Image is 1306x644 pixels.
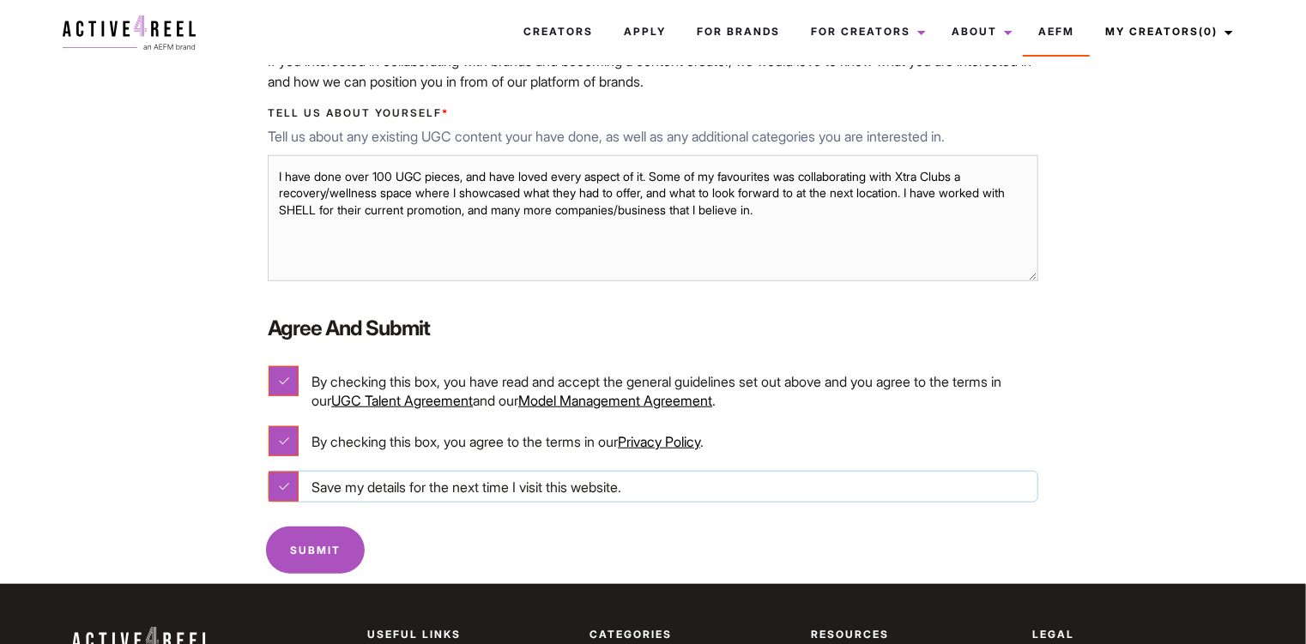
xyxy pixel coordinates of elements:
a: UGC Talent Agreement [331,392,473,409]
span: (0) [1199,25,1218,38]
p: Legal [1033,627,1234,642]
label: Tell us about yourself [268,105,1037,121]
label: Agree and Submit [268,314,1037,343]
a: Model Management Agreement [518,392,712,409]
p: Useful Links [367,627,568,642]
a: Apply [608,9,681,55]
a: AEFM [1023,9,1090,55]
a: Creators [508,9,608,55]
p: Categories [590,627,790,642]
a: My Creators(0) [1090,9,1243,55]
input: By checking this box, you agree to the terms in ourPrivacy Policy. [269,426,299,456]
a: Privacy Policy [618,433,700,450]
img: a4r-logo.svg [63,15,196,50]
label: By checking this box, you have read and accept the general guidelines set out above and you agree... [269,366,1037,410]
a: For Creators [795,9,936,55]
p: Tell us about any existing UGC content your have done, as well as any additional categories you a... [268,126,1037,147]
input: By checking this box, you have read and accept the general guidelines set out above and you agree... [269,366,299,396]
input: Save my details for the next time I visit this website. [269,472,299,502]
a: For Brands [681,9,795,55]
a: About [936,9,1023,55]
p: If you interested in collaborating with brands and becoming a content creator, we would love to k... [268,51,1037,92]
label: Save my details for the next time I visit this website. [269,472,1037,502]
input: Submit [266,527,365,574]
p: Resources [811,627,1012,642]
label: By checking this box, you agree to the terms in our . [269,426,1037,456]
